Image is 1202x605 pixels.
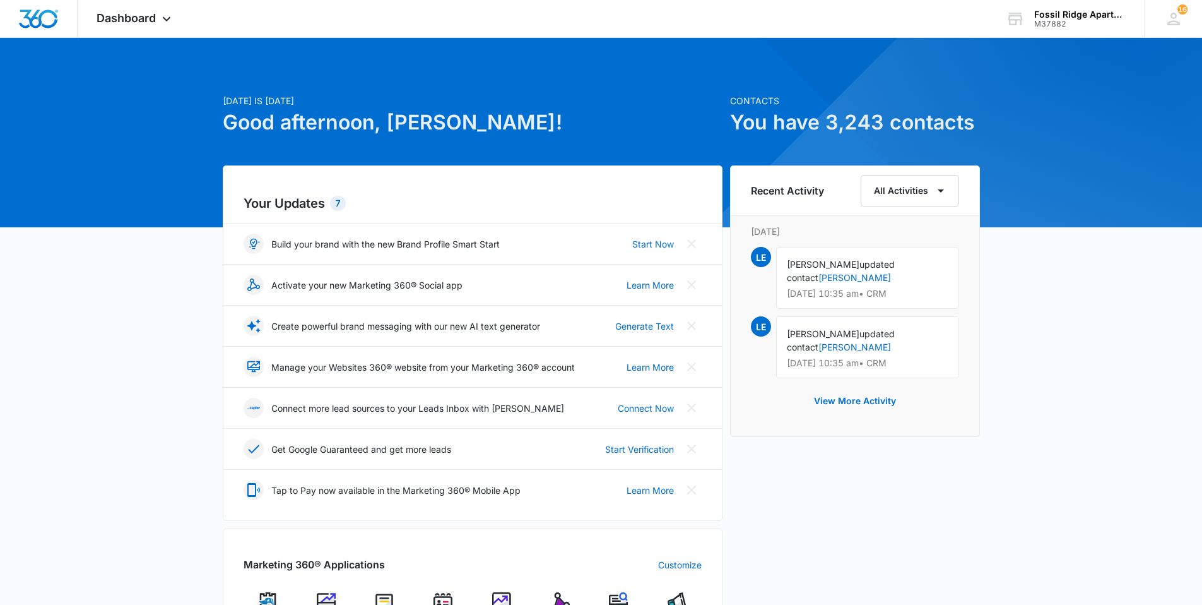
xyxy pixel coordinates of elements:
[818,272,891,283] a: [PERSON_NAME]
[1177,4,1187,15] span: 16
[730,94,980,107] p: Contacts
[787,259,859,270] span: [PERSON_NAME]
[751,316,771,337] span: LE
[632,237,674,251] a: Start Now
[787,289,948,298] p: [DATE] 10:35 am • CRM
[271,402,564,415] p: Connect more lead sources to your Leads Inbox with [PERSON_NAME]
[627,279,674,292] a: Learn More
[681,439,702,459] button: Close
[1034,20,1126,28] div: account id
[223,94,722,107] p: [DATE] is [DATE]
[271,237,500,251] p: Build your brand with the new Brand Profile Smart Start
[730,107,980,138] h1: You have 3,243 contacts
[751,247,771,267] span: LE
[271,443,451,456] p: Get Google Guaranteed and get more leads
[330,196,346,211] div: 7
[271,484,521,497] p: Tap to Pay now available in the Marketing 360® Mobile App
[271,320,540,333] p: Create powerful brand messaging with our new AI text generator
[618,402,674,415] a: Connect Now
[97,11,156,25] span: Dashboard
[244,557,385,572] h2: Marketing 360® Applications
[681,275,702,295] button: Close
[658,558,702,572] a: Customize
[615,320,674,333] a: Generate Text
[861,175,959,207] button: All Activities
[681,316,702,336] button: Close
[681,234,702,254] button: Close
[751,183,824,198] h6: Recent Activity
[271,361,575,374] p: Manage your Websites 360® website from your Marketing 360® account
[818,342,891,352] a: [PERSON_NAME]
[1177,4,1187,15] div: notifications count
[223,107,722,138] h1: Good afternoon, [PERSON_NAME]!
[751,225,959,238] p: [DATE]
[627,484,674,497] a: Learn More
[1034,9,1126,20] div: account name
[244,194,702,213] h2: Your Updates
[681,357,702,377] button: Close
[627,361,674,374] a: Learn More
[271,279,463,292] p: Activate your new Marketing 360® Social app
[787,328,859,339] span: [PERSON_NAME]
[681,398,702,418] button: Close
[801,386,909,416] button: View More Activity
[681,480,702,500] button: Close
[787,359,948,368] p: [DATE] 10:35 am • CRM
[605,443,674,456] a: Start Verification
